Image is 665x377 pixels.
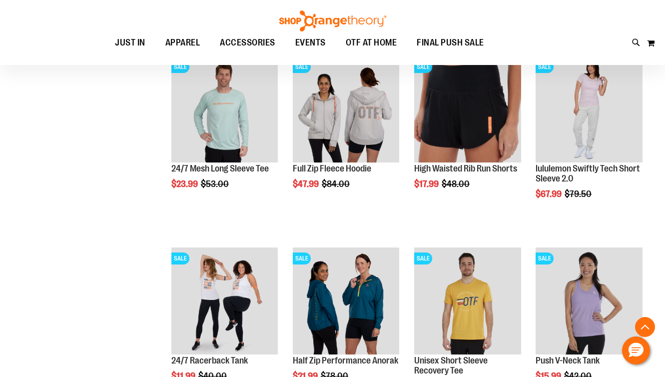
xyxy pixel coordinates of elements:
[171,56,278,164] a: Main Image of 1457095SALE
[414,61,432,73] span: SALE
[536,56,643,164] a: lululemon Swiftly Tech Short Sleeve 2.0SALE
[171,179,199,189] span: $23.99
[442,179,471,189] span: $48.00
[536,61,554,73] span: SALE
[346,31,397,54] span: OTF AT HOME
[165,31,200,54] span: APPAREL
[536,189,563,199] span: $67.99
[171,56,278,163] img: Main Image of 1457095
[293,163,371,173] a: Full Zip Fleece Hoodie
[285,31,336,54] a: EVENTS
[278,10,388,31] img: Shop Orangetheory
[288,51,405,214] div: product
[536,355,600,365] a: Push V-Neck Tank
[201,179,230,189] span: $53.00
[115,31,145,54] span: JUST IN
[414,179,440,189] span: $17.99
[293,247,400,354] img: Half Zip Performance Anorak
[293,56,400,164] a: Main Image of 1457091SALE
[166,51,283,214] div: product
[293,247,400,356] a: Half Zip Performance AnorakSALE
[407,31,494,54] a: FINAL PUSH SALE
[414,163,517,173] a: High Waisted Rib Run Shorts
[322,179,351,189] span: $84.00
[536,163,640,183] a: lululemon Swiftly Tech Short Sleeve 2.0
[210,31,285,54] a: ACCESSORIES
[531,51,648,224] div: product
[171,252,189,264] span: SALE
[414,247,521,356] a: Product image for Unisex Short Sleeve Recovery TeeSALE
[155,31,210,54] a: APPAREL
[409,51,526,214] div: product
[536,247,643,354] img: Product image for Push V-Neck Tank
[635,317,655,337] button: Back To Top
[171,355,248,365] a: 24/7 Racerback Tank
[293,355,398,365] a: Half Zip Performance Anorak
[414,252,432,264] span: SALE
[293,56,400,163] img: Main Image of 1457091
[414,56,521,163] img: High Waisted Rib Run Shorts
[414,355,488,375] a: Unisex Short Sleeve Recovery Tee
[565,189,593,199] span: $79.50
[171,163,269,173] a: 24/7 Mesh Long Sleeve Tee
[414,247,521,354] img: Product image for Unisex Short Sleeve Recovery Tee
[293,179,320,189] span: $47.99
[293,252,311,264] span: SALE
[105,31,155,54] a: JUST IN
[414,56,521,164] a: High Waisted Rib Run ShortsSALE
[220,31,275,54] span: ACCESSORIES
[295,31,326,54] span: EVENTS
[171,61,189,73] span: SALE
[336,31,407,54] a: OTF AT HOME
[293,61,311,73] span: SALE
[622,336,650,364] button: Hello, have a question? Let’s chat.
[536,247,643,356] a: Product image for Push V-Neck TankSALE
[171,247,278,354] img: 24/7 Racerback Tank
[417,31,484,54] span: FINAL PUSH SALE
[536,56,643,163] img: lululemon Swiftly Tech Short Sleeve 2.0
[171,247,278,356] a: 24/7 Racerback TankSALE
[536,252,554,264] span: SALE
